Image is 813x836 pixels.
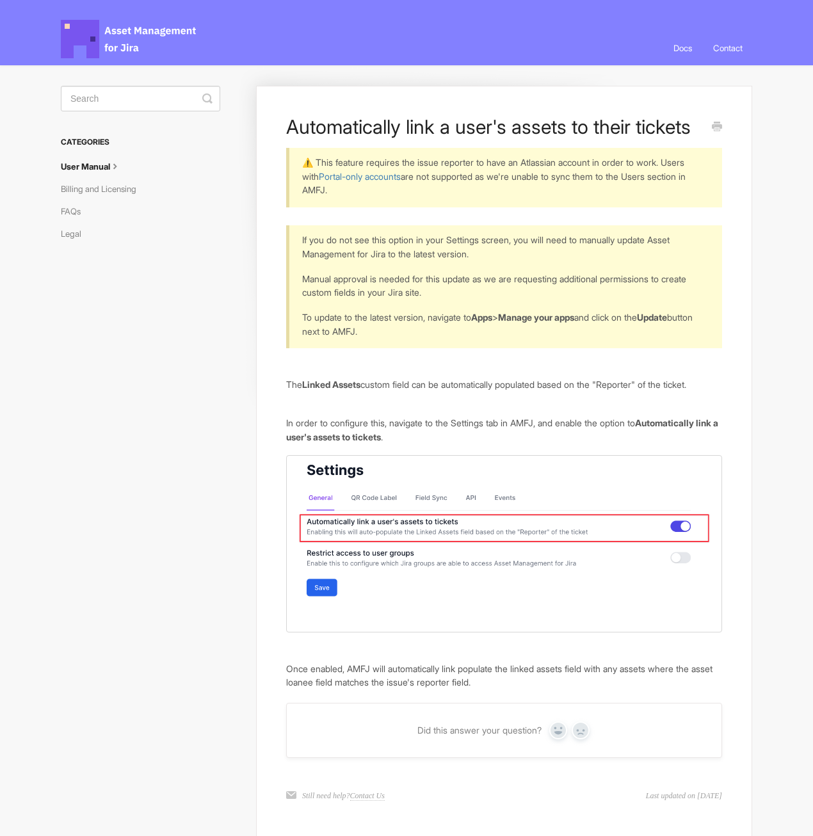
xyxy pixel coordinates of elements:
p: To update to the latest version, navigate to > and click on the button next to AMFJ. [302,310,706,338]
time: Last updated on [DATE] [646,790,722,801]
span: Asset Management for Jira Docs [61,20,198,58]
b: Apps [471,312,492,323]
h3: Categories [61,131,220,154]
a: Legal [61,223,91,244]
p: Manual approval is needed for this update as we are requesting additional permissions to create c... [302,272,706,300]
p: Once enabled, AMFJ will automatically link populate the linked assets field with any assets where... [286,662,722,689]
a: Docs [664,31,702,65]
span: Did this answer your question? [417,725,542,736]
a: Billing and Licensing [61,179,146,199]
p: The custom field can be automatically populated based on the "Reporter" of the ticket. [286,378,722,392]
p: Still need help? [302,790,385,801]
b: Manage your apps [498,312,574,323]
b: Update [637,312,667,323]
img: file-MuL5PXWEOL.png [286,455,722,632]
a: Print this Article [712,120,722,134]
b: Linked Assets [302,379,360,390]
h1: Automatically link a user's assets to their tickets [286,115,703,138]
a: Portal-only accounts [319,171,401,182]
a: User Manual [61,156,131,177]
a: Contact Us [350,791,385,801]
p: In order to configure this, navigate to the Settings tab in AMFJ, and enable the option to . [286,416,722,444]
p: ⚠️ This feature requires the issue reporter to have an Atlassian account in order to work. Users ... [302,156,706,197]
a: FAQs [61,201,90,221]
input: Search [61,86,220,111]
a: Contact [704,31,752,65]
p: If you do not see this option in your Settings screen, you will need to manually update Asset Man... [302,233,706,261]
